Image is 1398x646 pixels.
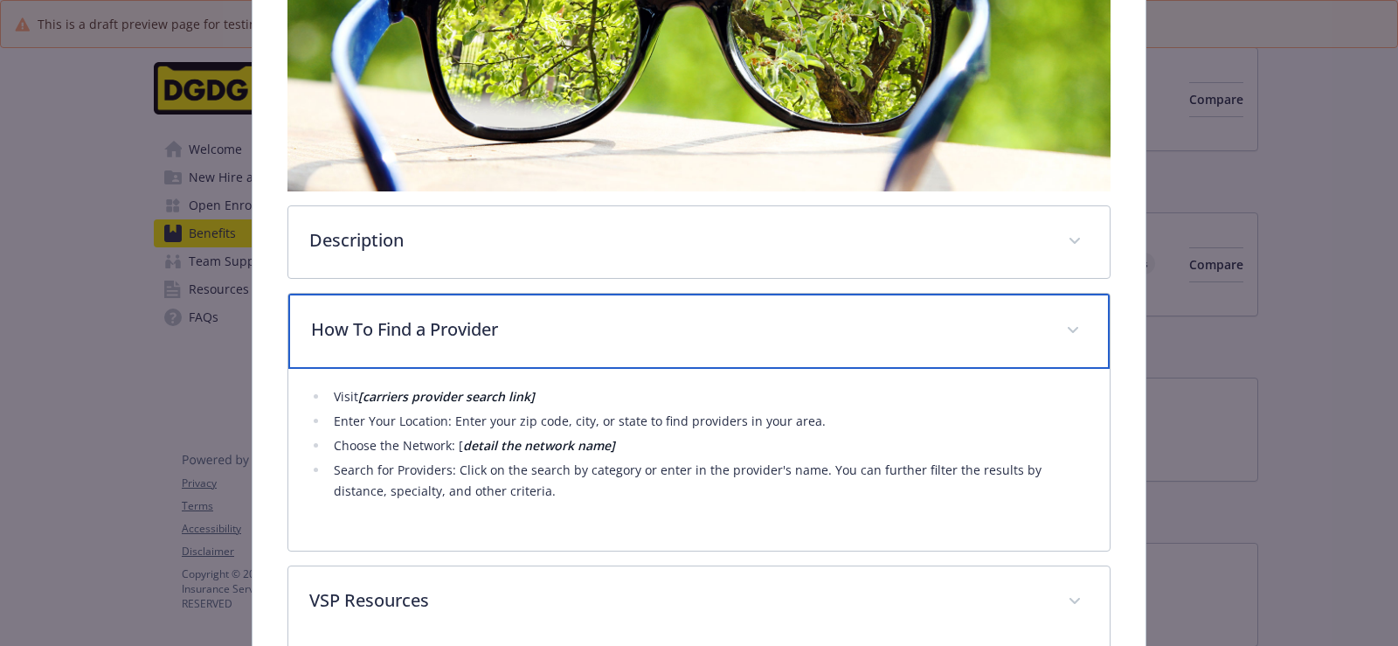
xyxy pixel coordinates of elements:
[329,386,1089,407] li: Visit
[288,566,1110,638] div: VSP Resources
[463,437,615,454] strong: detail the network name]
[358,388,535,405] strong: [carriers provider search link]
[329,411,1089,432] li: Enter Your Location: Enter your zip code, city, or state to find providers in your area.
[311,316,1045,343] p: How To Find a Provider
[288,294,1110,369] div: How To Find a Provider
[329,435,1089,456] li: Choose the Network: [
[288,206,1110,278] div: Description
[329,460,1089,502] li: Search for Providers: Click on the search by category or enter in the provider's name. You can fu...
[309,587,1047,614] p: VSP Resources
[288,369,1110,551] div: How To Find a Provider
[309,227,1047,254] p: Description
